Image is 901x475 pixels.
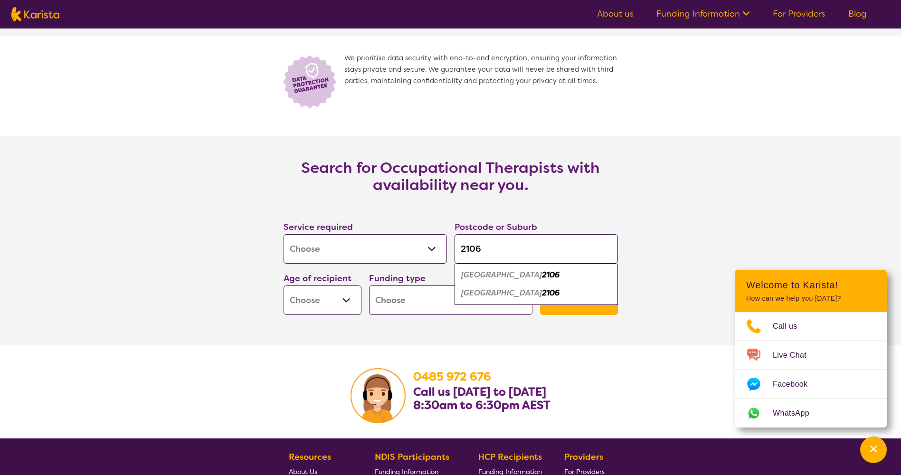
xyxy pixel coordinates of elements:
a: About us [597,8,634,19]
a: Blog [848,8,867,19]
span: We prioritise data security with end-to-end encryption, ensuring your information stays private a... [344,53,622,110]
p: How can we help you [DATE]? [746,294,875,303]
div: Channel Menu [735,270,887,427]
label: Funding type [369,273,426,284]
img: Karista logo [11,7,59,21]
a: 0485 972 676 [413,369,491,384]
ul: Choose channel [735,312,887,427]
label: Age of recipient [284,273,351,284]
label: Service required [284,221,353,233]
b: 8:30am to 6:30pm AEST [413,398,550,413]
b: Resources [289,451,331,463]
div: Newport Beach 2106 [459,284,613,302]
em: [GEOGRAPHIC_DATA] [461,270,542,280]
span: Call us [773,319,809,333]
a: Web link opens in a new tab. [735,399,887,427]
button: Channel Menu [860,437,887,463]
em: 2106 [542,270,560,280]
a: Funding Information [656,8,750,19]
span: Facebook [773,377,819,391]
b: HCP Recipients [478,451,542,463]
input: Type [455,234,618,264]
b: Call us [DATE] to [DATE] [413,384,546,399]
em: [GEOGRAPHIC_DATA] [461,288,542,298]
div: Newport 2106 [459,266,613,284]
img: Lock icon [280,53,344,110]
span: WhatsApp [773,406,821,420]
label: Postcode or Suburb [455,221,537,233]
em: 2106 [542,288,560,298]
b: Providers [564,451,603,463]
a: For Providers [773,8,825,19]
h2: Welcome to Karista! [746,279,875,291]
h3: Search for Occupational Therapists with availability near you. [261,159,641,193]
img: Karista Client Service [351,368,406,423]
span: Live Chat [773,348,818,362]
b: NDIS Participants [375,451,449,463]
